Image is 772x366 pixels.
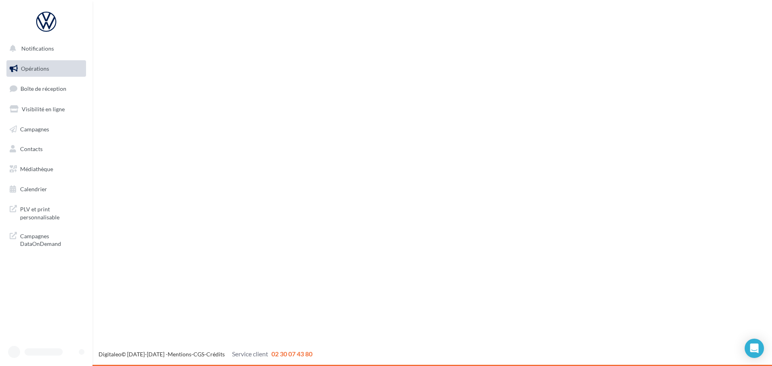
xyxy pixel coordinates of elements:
[21,45,54,52] span: Notifications
[21,65,49,72] span: Opérations
[99,351,312,358] span: © [DATE]-[DATE] - - -
[5,80,88,97] a: Boîte de réception
[5,200,88,224] a: PLV et print personnalisable
[745,339,764,358] div: Open Intercom Messenger
[5,227,88,251] a: Campagnes DataOnDemand
[20,231,83,248] span: Campagnes DataOnDemand
[5,161,88,178] a: Médiathèque
[20,145,43,152] span: Contacts
[5,40,84,57] button: Notifications
[232,350,268,358] span: Service client
[99,351,121,358] a: Digitaleo
[5,101,88,118] a: Visibilité en ligne
[20,166,53,172] span: Médiathèque
[168,351,191,358] a: Mentions
[5,60,88,77] a: Opérations
[20,204,83,221] span: PLV et print personnalisable
[193,351,204,358] a: CGS
[21,85,66,92] span: Boîte de réception
[20,186,47,192] span: Calendrier
[20,125,49,132] span: Campagnes
[5,181,88,198] a: Calendrier
[206,351,225,358] a: Crédits
[5,121,88,138] a: Campagnes
[22,106,65,112] span: Visibilité en ligne
[271,350,312,358] span: 02 30 07 43 80
[5,141,88,157] a: Contacts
